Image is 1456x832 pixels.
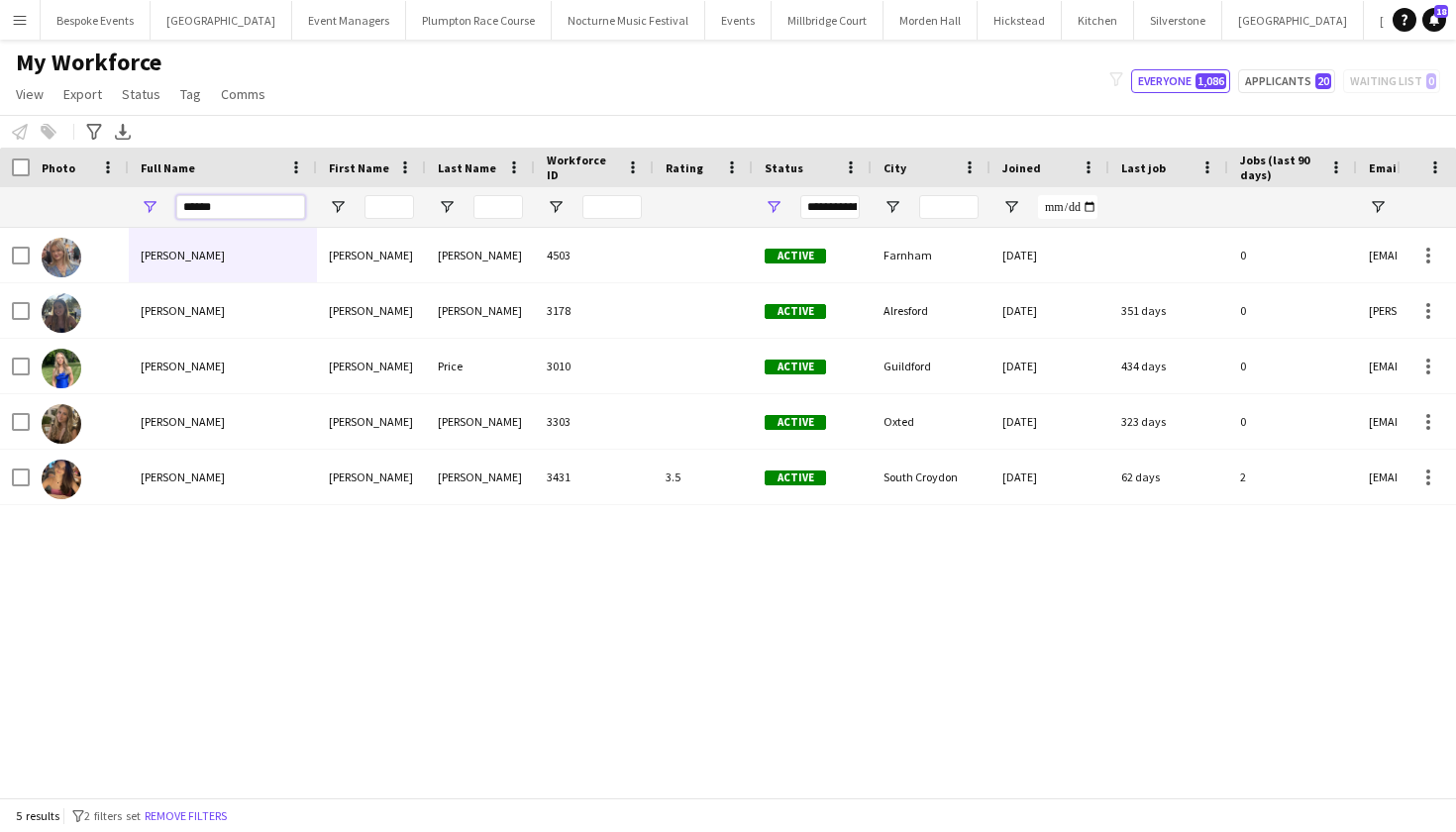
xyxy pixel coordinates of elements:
input: Full Name Filter Input [176,195,305,219]
img: Eloise Amos [42,238,81,277]
button: Open Filter Menu [547,198,565,216]
div: 0 [1228,283,1357,338]
div: 323 days [1109,394,1228,449]
div: Farnham [872,228,990,282]
div: [PERSON_NAME] [426,228,535,282]
div: [PERSON_NAME] [317,283,426,338]
div: [PERSON_NAME] [317,394,426,449]
button: Nocturne Music Festival [552,1,705,40]
div: [PERSON_NAME] [426,283,535,338]
div: [PERSON_NAME] [317,339,426,393]
span: Joined [1002,160,1041,175]
button: Plumpton Race Course [406,1,552,40]
div: 4503 [535,228,654,282]
button: Open Filter Menu [1369,198,1387,216]
div: [PERSON_NAME] [317,450,426,504]
img: Eloise Price [42,349,81,388]
span: 1,086 [1196,73,1226,89]
button: Silverstone [1134,1,1222,40]
div: 0 [1228,394,1357,449]
div: 3303 [535,394,654,449]
div: [DATE] [990,394,1109,449]
input: Workforce ID Filter Input [582,195,642,219]
button: Open Filter Menu [884,198,901,216]
button: Open Filter Menu [765,198,782,216]
span: Active [765,415,826,430]
button: Open Filter Menu [329,198,347,216]
img: Eloise Sankey [42,404,81,444]
div: [PERSON_NAME] [426,394,535,449]
button: Applicants20 [1238,69,1335,93]
span: Active [765,470,826,485]
div: [DATE] [990,339,1109,393]
a: View [8,81,52,107]
div: 0 [1228,339,1357,393]
button: Remove filters [141,805,231,827]
span: Comms [221,85,265,103]
span: Email [1369,160,1401,175]
span: [PERSON_NAME] [141,469,225,484]
button: Hickstead [978,1,1062,40]
span: Tag [180,85,201,103]
span: 18 [1434,5,1448,18]
span: View [16,85,44,103]
img: Eloise Connell [42,293,81,333]
div: Price [426,339,535,393]
button: Events [705,1,772,40]
input: Joined Filter Input [1038,195,1097,219]
img: Eloise Webb [42,460,81,499]
button: Kitchen [1062,1,1134,40]
button: Open Filter Menu [438,198,456,216]
button: [GEOGRAPHIC_DATA] [151,1,292,40]
div: South Croydon [872,450,990,504]
button: Everyone1,086 [1131,69,1230,93]
span: First Name [329,160,389,175]
span: Active [765,249,826,263]
input: First Name Filter Input [364,195,414,219]
a: 18 [1422,8,1446,32]
div: Alresford [872,283,990,338]
div: 0 [1228,228,1357,282]
app-action-btn: Export XLSX [111,120,135,144]
span: [PERSON_NAME] [141,248,225,262]
app-action-btn: Advanced filters [82,120,106,144]
span: Last Name [438,160,496,175]
span: [PERSON_NAME] [141,303,225,318]
a: Status [114,81,168,107]
div: [DATE] [990,283,1109,338]
span: [PERSON_NAME] [141,359,225,373]
button: Millbridge Court [772,1,884,40]
div: [PERSON_NAME] [426,450,535,504]
span: Last job [1121,160,1166,175]
button: Bespoke Events [41,1,151,40]
button: [GEOGRAPHIC_DATA] [1222,1,1364,40]
div: 434 days [1109,339,1228,393]
div: 62 days [1109,450,1228,504]
button: Event Managers [292,1,406,40]
div: 3178 [535,283,654,338]
button: Open Filter Menu [1002,198,1020,216]
a: Export [55,81,110,107]
span: [PERSON_NAME] [141,414,225,429]
button: Open Filter Menu [141,198,158,216]
div: 3431 [535,450,654,504]
a: Tag [172,81,209,107]
div: 3.5 [654,450,753,504]
div: [PERSON_NAME] [317,228,426,282]
div: 2 [1228,450,1357,504]
div: Guildford [872,339,990,393]
span: Rating [666,160,703,175]
div: [DATE] [990,228,1109,282]
span: Photo [42,160,75,175]
span: Workforce ID [547,153,618,182]
input: City Filter Input [919,195,979,219]
span: Status [122,85,160,103]
span: City [884,160,906,175]
span: Full Name [141,160,195,175]
span: Active [765,360,826,374]
span: 20 [1315,73,1331,89]
button: Morden Hall [884,1,978,40]
span: Jobs (last 90 days) [1240,153,1321,182]
span: Active [765,304,826,319]
a: Comms [213,81,273,107]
